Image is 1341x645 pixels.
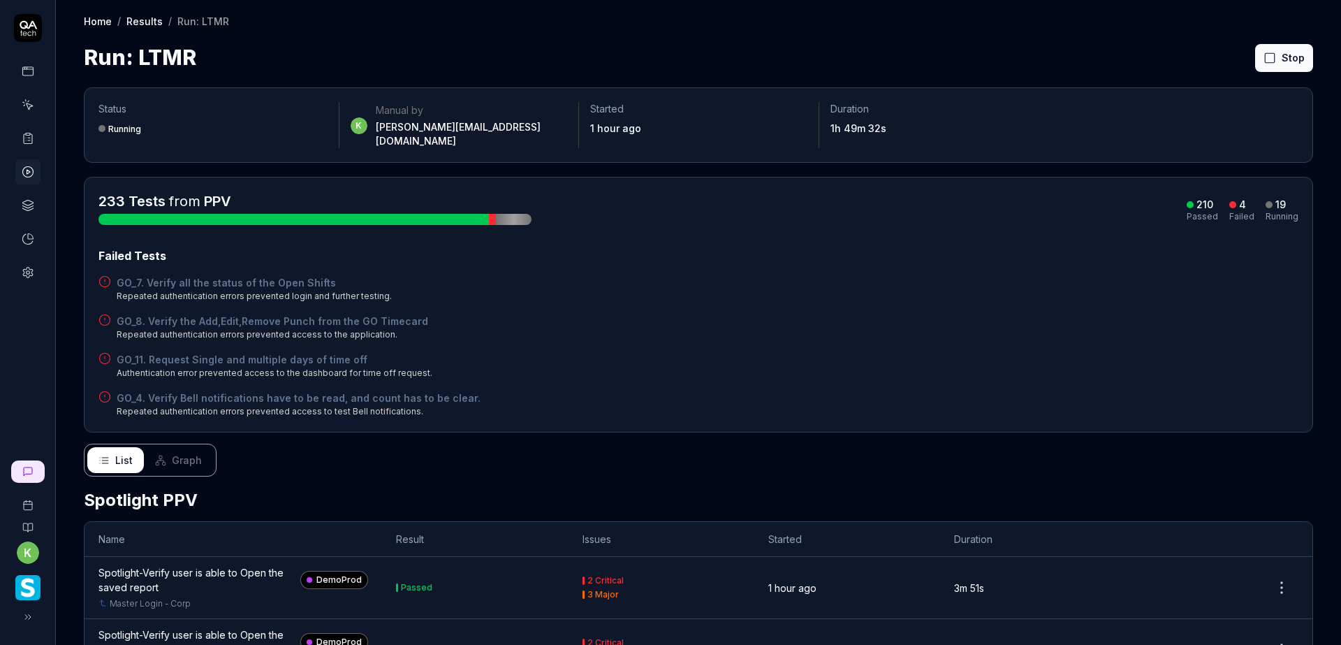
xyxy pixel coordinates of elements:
h1: Run: LTMR [84,42,196,73]
a: GO_7. Verify all the status of the Open Shifts [117,275,392,290]
div: Failed Tests [98,247,1298,264]
div: Authentication error prevented access to the dashboard for time off request. [117,367,432,379]
th: Duration [940,522,1126,557]
th: Name [85,522,382,557]
div: Repeated authentication errors prevented access to test Bell notifications. [117,405,481,418]
time: 3m 51s [954,582,984,594]
div: Repeated authentication errors prevented access to the application. [117,328,428,341]
button: Stop [1255,44,1313,72]
div: [PERSON_NAME][EMAIL_ADDRESS][DOMAIN_NAME] [376,120,568,148]
button: Smartlinx Logo [6,564,50,603]
div: / [168,14,172,28]
span: List [115,453,133,468]
a: Home [84,14,112,28]
time: 1h 49m 32s [830,122,886,134]
a: Master Login - Corp [110,597,191,610]
a: New conversation [11,461,45,483]
a: GO_4. Verify Bell notifications have to be read, and count has to be clear. [117,391,481,405]
a: Spotlight-Verify user is able to Open the saved report [98,565,295,595]
th: Started [754,522,940,557]
time: 1 hour ago [768,582,816,594]
button: k [17,542,39,564]
span: DemoProd [316,574,362,586]
div: Run: LTMR [177,14,229,28]
span: Graph [172,453,202,468]
a: PPV [204,193,231,210]
div: Manual by [376,103,568,117]
span: k [351,117,367,134]
div: Passed [1187,212,1218,221]
div: Failed [1229,212,1254,221]
div: 19 [1275,198,1286,211]
th: Result [382,522,568,557]
th: Issues [569,522,754,557]
p: Duration [830,102,1048,116]
div: Repeated authentication errors prevented login and further testing. [117,290,392,303]
a: GO_8. Verify the Add,Edit,Remove Punch from the GO Timecard [117,314,428,328]
img: Smartlinx Logo [15,575,41,600]
button: Graph [144,447,213,473]
a: Results [126,14,163,28]
div: Running [1266,212,1298,221]
div: / [117,14,121,28]
a: Book a call with us [6,488,50,511]
a: GO_11. Request Single and multiple days of time off [117,352,432,367]
span: from [169,193,200,210]
p: Started [590,102,807,116]
a: Documentation [6,511,50,533]
p: Status [98,102,328,116]
time: 1 hour ago [590,122,641,134]
a: DemoProd [300,571,368,589]
div: Passed [401,584,432,592]
div: 210 [1196,198,1213,211]
h2: Spotlight PPV [84,488,1313,513]
div: Running [108,124,141,134]
div: 3 Major [587,590,619,599]
div: 2 Critical [587,577,624,585]
button: List [87,447,144,473]
span: 233 Tests [98,193,166,210]
div: 4 [1239,198,1246,211]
